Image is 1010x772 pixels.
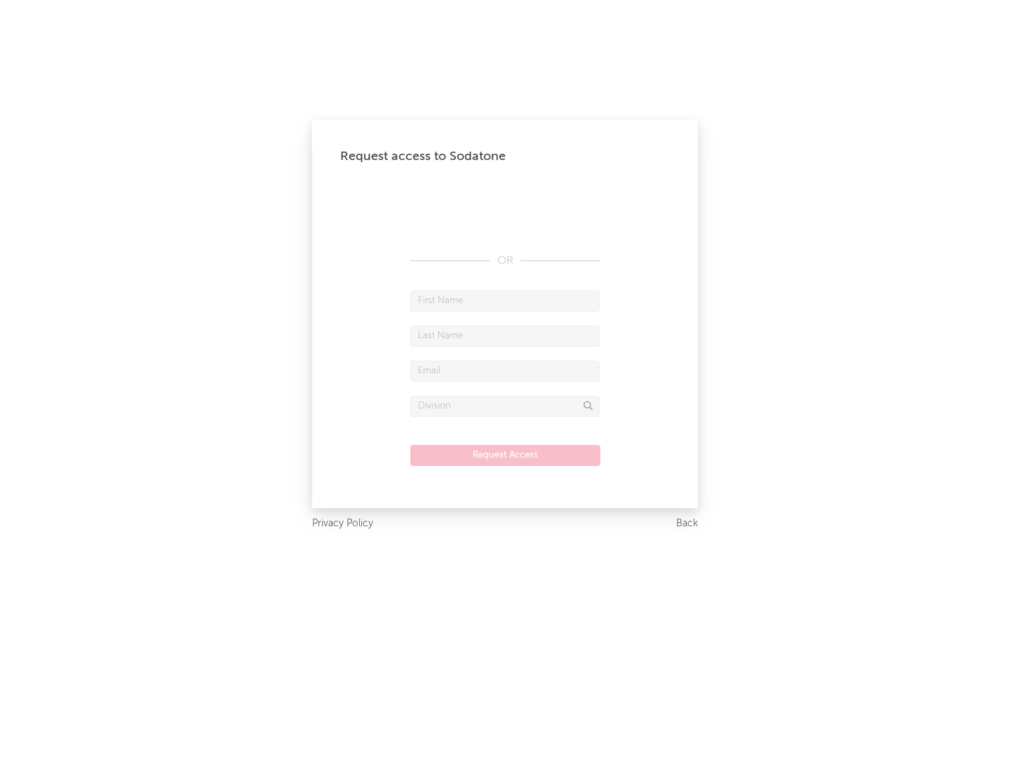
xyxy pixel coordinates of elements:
input: First Name [410,291,600,312]
a: Privacy Policy [312,515,373,533]
div: Request access to Sodatone [340,148,670,165]
input: Last Name [410,326,600,347]
div: OR [410,253,600,269]
input: Email [410,361,600,382]
a: Back [676,515,698,533]
input: Division [410,396,600,417]
button: Request Access [410,445,600,466]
